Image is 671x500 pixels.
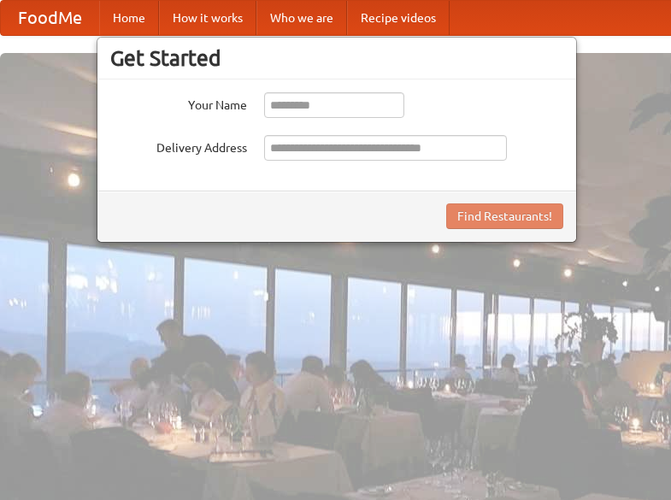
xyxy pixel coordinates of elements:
[347,1,450,35] a: Recipe videos
[256,1,347,35] a: Who we are
[159,1,256,35] a: How it works
[446,203,563,229] button: Find Restaurants!
[1,1,99,35] a: FoodMe
[110,135,247,156] label: Delivery Address
[110,45,563,71] h3: Get Started
[99,1,159,35] a: Home
[110,92,247,114] label: Your Name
